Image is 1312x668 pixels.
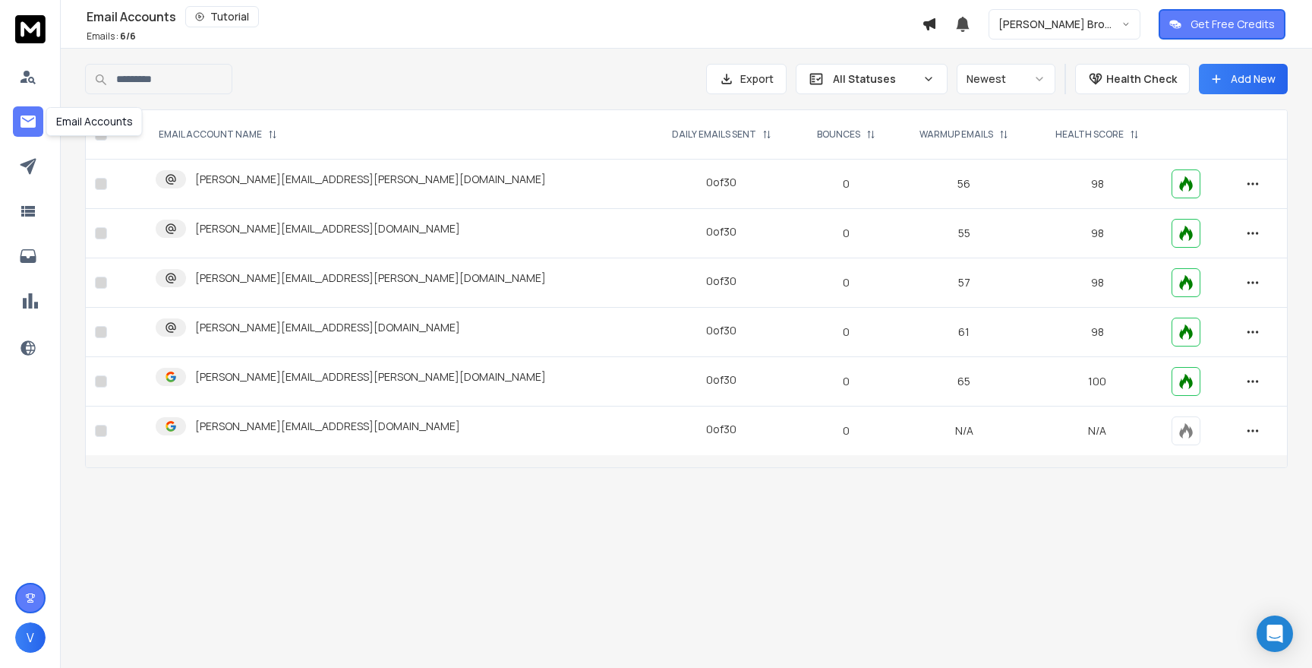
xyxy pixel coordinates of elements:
p: All Statuses [833,71,916,87]
p: [PERSON_NAME][EMAIL_ADDRESS][PERSON_NAME][DOMAIN_NAME] [195,271,546,286]
p: 0 [805,374,887,389]
p: [PERSON_NAME][EMAIL_ADDRESS][PERSON_NAME][DOMAIN_NAME] [195,172,546,187]
button: Newest [957,64,1055,94]
p: HEALTH SCORE [1055,128,1124,141]
p: 0 [805,423,887,438]
td: 98 [1033,308,1162,357]
button: Tutorial [185,6,259,27]
p: 0 [805,226,887,241]
p: [PERSON_NAME][EMAIL_ADDRESS][PERSON_NAME][DOMAIN_NAME] [195,369,546,385]
span: 6 / 6 [120,30,136,43]
p: 0 [805,325,887,340]
div: Email Accounts [46,107,143,136]
td: 98 [1033,209,1162,258]
button: V [15,622,46,653]
p: 0 [805,176,887,192]
button: Export [706,64,787,94]
div: 0 of 30 [706,224,736,239]
div: 0 of 30 [706,175,736,190]
p: N/A [1042,423,1153,438]
button: Add New [1199,64,1288,94]
div: 0 of 30 [706,422,736,437]
td: 98 [1033,160,1162,209]
td: 55 [896,209,1033,258]
div: Email Accounts [87,6,922,27]
p: [PERSON_NAME][EMAIL_ADDRESS][DOMAIN_NAME] [195,320,460,335]
p: BOUNCES [817,128,860,141]
p: [PERSON_NAME][EMAIL_ADDRESS][DOMAIN_NAME] [195,221,460,236]
button: Health Check [1075,64,1190,94]
td: 65 [896,357,1033,407]
div: 0 of 30 [706,372,736,388]
div: EMAIL ACCOUNT NAME [159,128,277,141]
div: 0 of 30 [706,274,736,289]
p: Get Free Credits [1191,17,1275,32]
button: Get Free Credits [1159,9,1285,40]
td: 61 [896,308,1033,357]
p: Emails : [87,30,136,43]
p: Health Check [1106,71,1177,87]
p: DAILY EMAILS SENT [672,128,756,141]
td: 98 [1033,258,1162,308]
p: 0 [805,275,887,290]
p: [PERSON_NAME][EMAIL_ADDRESS][DOMAIN_NAME] [195,419,460,434]
td: 57 [896,258,1033,308]
div: Open Intercom Messenger [1257,616,1293,652]
p: [PERSON_NAME] Bros. Motion Pictures [998,17,1121,32]
td: 56 [896,160,1033,209]
div: 0 of 30 [706,323,736,338]
td: 100 [1033,357,1162,407]
p: WARMUP EMAILS [919,128,993,141]
td: N/A [896,407,1033,456]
